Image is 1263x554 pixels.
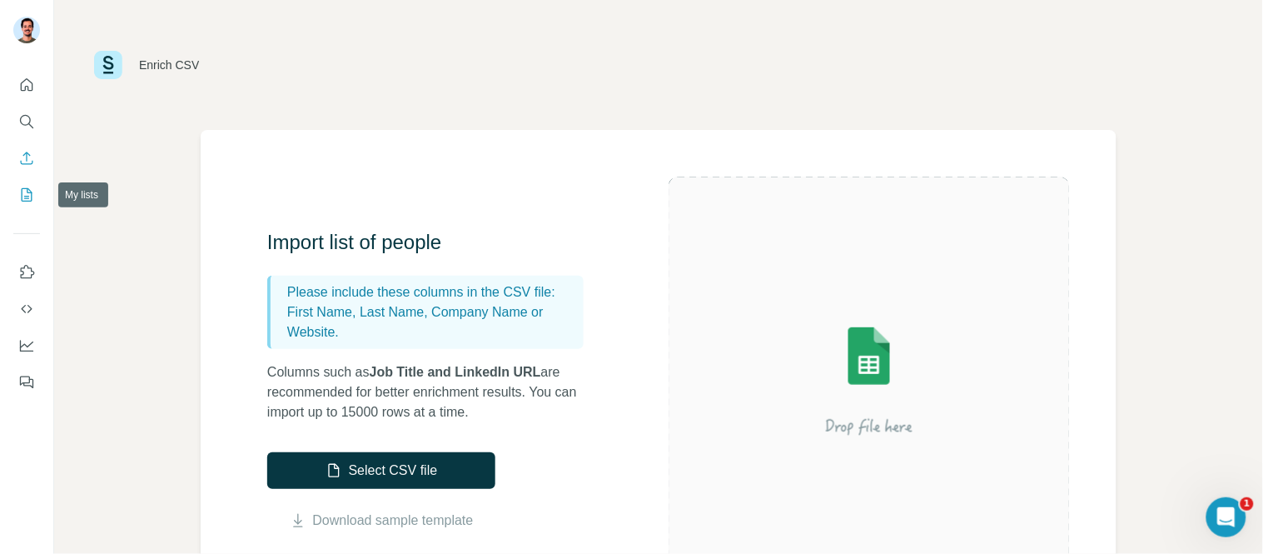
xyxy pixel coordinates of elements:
[267,229,600,256] h3: Import list of people
[139,57,199,73] div: Enrich CSV
[13,180,40,210] button: My lists
[287,282,577,302] p: Please include these columns in the CSV file:
[1206,497,1246,537] iframe: Intercom live chat
[13,70,40,100] button: Quick start
[13,331,40,361] button: Dashboard
[13,17,40,43] img: Avatar
[313,511,474,531] a: Download sample template
[267,452,495,489] button: Select CSV file
[13,257,40,287] button: Use Surfe on LinkedIn
[13,367,40,397] button: Feedback
[287,302,577,342] p: First Name, Last Name, Company Name or Website.
[13,143,40,173] button: Enrich CSV
[370,365,541,379] span: Job Title and LinkedIn URL
[267,511,495,531] button: Download sample template
[13,294,40,324] button: Use Surfe API
[267,362,600,422] p: Columns such as are recommended for better enrichment results. You can import up to 15000 rows at...
[1241,497,1254,511] span: 1
[94,51,122,79] img: Surfe Logo
[13,107,40,137] button: Search
[719,280,1019,480] img: Surfe Illustration - Drop file here or select below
